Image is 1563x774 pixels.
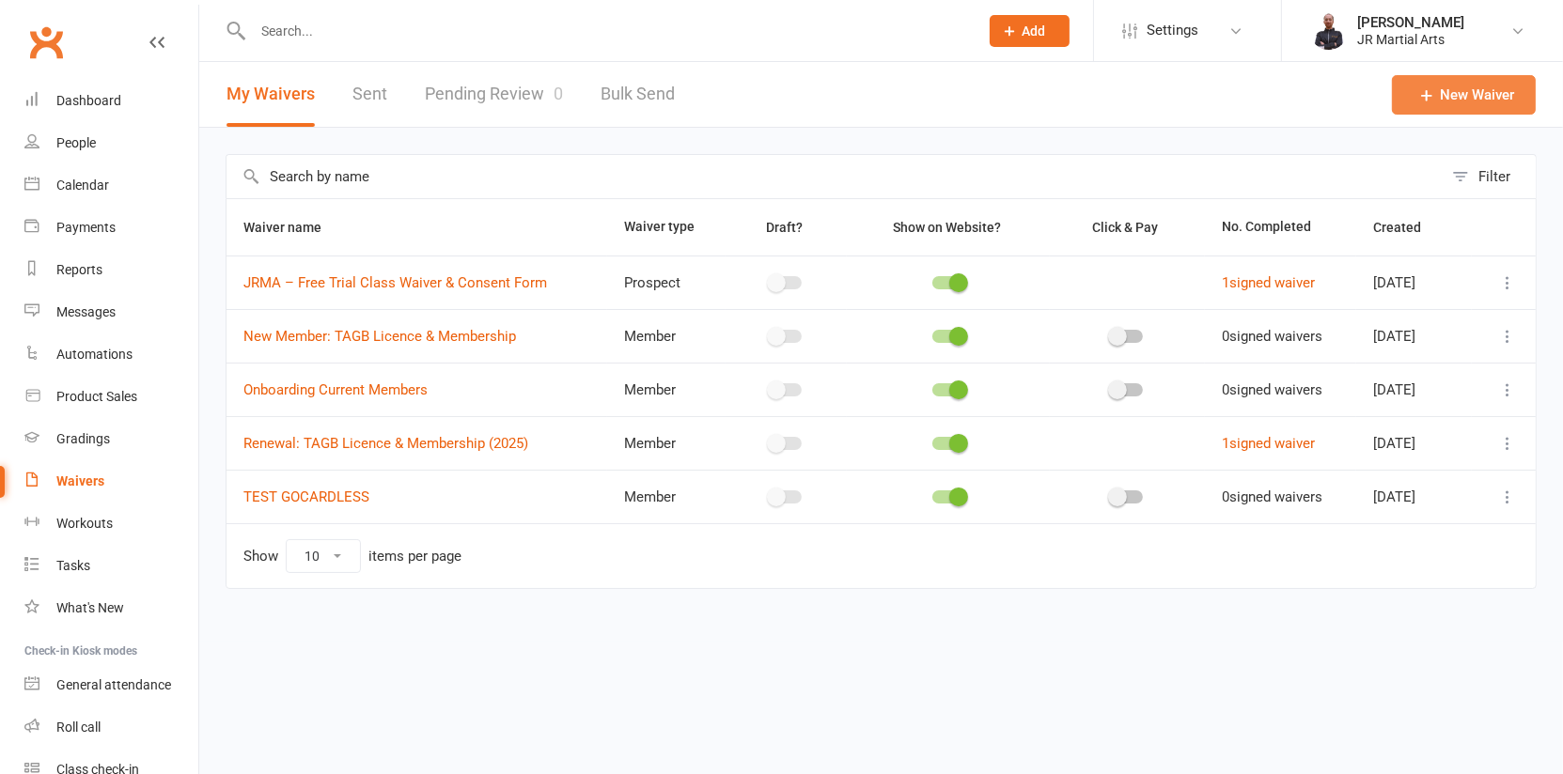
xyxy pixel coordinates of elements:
[56,178,109,193] div: Calendar
[607,309,725,363] td: Member
[1373,216,1442,239] button: Created
[1356,416,1472,470] td: [DATE]
[243,220,342,235] span: Waiver name
[1092,220,1158,235] span: Click & Pay
[24,164,198,207] a: Calendar
[1392,75,1536,115] a: New Waiver
[243,435,528,452] a: Renewal: TAGB Licence & Membership (2025)
[243,328,516,345] a: New Member: TAGB Licence & Membership
[56,677,171,692] div: General attendance
[601,62,675,127] a: Bulk Send
[1222,488,1322,505] span: 0 signed waivers
[24,503,198,545] a: Workouts
[1075,216,1179,239] button: Click & Pay
[24,545,198,587] a: Tasks
[24,418,198,460] a: Gradings
[1023,23,1046,39] span: Add
[56,220,116,235] div: Payments
[1147,9,1198,52] span: Settings
[607,416,725,470] td: Member
[24,249,198,291] a: Reports
[893,220,1001,235] span: Show on Website?
[24,207,198,249] a: Payments
[425,62,563,127] a: Pending Review0
[56,431,110,446] div: Gradings
[1357,14,1464,31] div: [PERSON_NAME]
[243,539,461,573] div: Show
[1357,31,1464,48] div: JR Martial Arts
[227,62,315,127] button: My Waivers
[23,19,70,66] a: Clubworx
[607,470,725,523] td: Member
[243,488,369,505] a: TEST GOCARDLESS
[24,706,198,749] a: Roll call
[607,363,725,416] td: Member
[243,274,547,291] a: JRMA – Free Trial Class Waiver & Consent Form
[1205,199,1356,255] th: No. Completed
[56,135,96,150] div: People
[607,255,725,309] td: Prospect
[56,473,104,488] div: Waivers
[247,18,965,44] input: Search...
[1373,220,1442,235] span: Created
[56,304,116,319] div: Messages
[56,93,121,108] div: Dashboard
[1478,165,1510,188] div: Filter
[56,600,124,615] div: What's New
[56,720,101,735] div: Roll call
[24,587,198,629] a: What's New
[227,155,1443,198] input: Search by name
[766,220,803,235] span: Draft?
[24,376,198,418] a: Product Sales
[1222,328,1322,345] span: 0 signed waivers
[1222,435,1315,452] a: 1signed waiver
[24,122,198,164] a: People
[1356,470,1472,523] td: [DATE]
[24,664,198,706] a: General attendance kiosk mode
[352,62,387,127] a: Sent
[24,291,198,333] a: Messages
[876,216,1022,239] button: Show on Website?
[1310,12,1348,50] img: thumb_image1747518051.png
[1356,309,1472,363] td: [DATE]
[24,333,198,376] a: Automations
[749,216,823,239] button: Draft?
[1222,381,1322,398] span: 0 signed waivers
[24,80,198,122] a: Dashboard
[1222,274,1315,291] a: 1signed waiver
[56,558,90,573] div: Tasks
[607,199,725,255] th: Waiver type
[56,516,113,531] div: Workouts
[554,84,563,103] span: 0
[368,549,461,565] div: items per page
[990,15,1070,47] button: Add
[56,347,133,362] div: Automations
[56,262,102,277] div: Reports
[1356,255,1472,309] td: [DATE]
[243,381,428,398] a: Onboarding Current Members
[1443,155,1536,198] button: Filter
[24,460,198,503] a: Waivers
[1356,363,1472,416] td: [DATE]
[56,389,137,404] div: Product Sales
[243,216,342,239] button: Waiver name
